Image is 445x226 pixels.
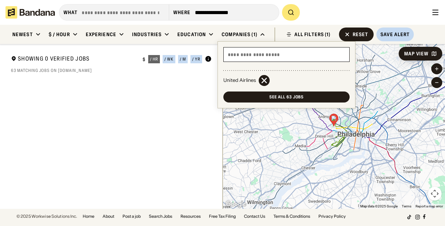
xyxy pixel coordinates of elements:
[353,32,368,37] div: Reset
[16,214,77,218] div: © 2025 Workwise Solutions Inc.
[177,31,206,37] div: Education
[5,6,55,19] img: Bandana logotype
[380,31,410,37] div: Save Alert
[224,200,247,209] a: Open this area in Google Maps (opens a new window)
[173,9,191,15] div: Where
[223,77,256,84] div: United Airlines
[224,200,247,209] img: Google
[11,68,212,73] div: 63 matching jobs on [DOMAIN_NAME]
[122,214,141,218] a: Post a job
[11,55,137,64] div: Showing 0 Verified Jobs
[150,57,158,61] div: / hr
[11,77,212,209] div: grid
[180,214,201,218] a: Resources
[404,51,429,56] div: Map View
[86,31,116,37] div: Experience
[415,204,443,208] a: Report a map error
[49,31,70,37] div: $ / hour
[192,57,200,61] div: / yr
[294,32,331,37] div: ALL FILTERS (1)
[244,214,265,218] a: Contact Us
[143,57,145,62] div: $
[318,214,346,218] a: Privacy Policy
[149,214,172,218] a: Search Jobs
[209,214,236,218] a: Free Tax Filing
[402,204,411,208] a: Terms (opens in new tab)
[222,31,257,37] div: Companies (1)
[273,214,310,218] a: Terms & Conditions
[103,214,114,218] a: About
[180,57,186,61] div: / m
[83,214,94,218] a: Home
[12,31,33,37] div: Newest
[428,187,442,201] button: Map camera controls
[269,95,304,99] div: See all 63 jobs
[132,31,162,37] div: Industries
[63,9,78,15] div: what
[164,57,174,61] div: / wk
[360,204,398,208] span: Map data ©2025 Google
